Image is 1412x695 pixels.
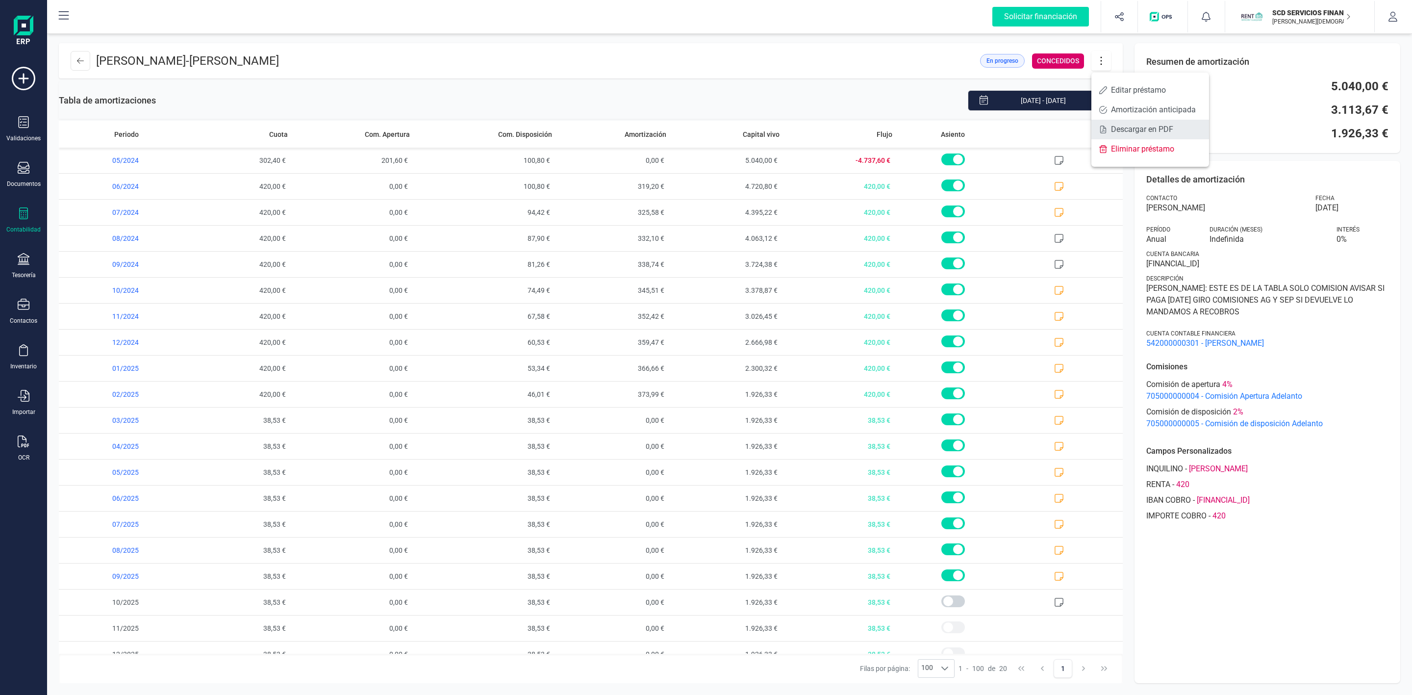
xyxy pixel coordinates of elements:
span: 01/2025 [59,356,178,381]
span: 373,99 € [556,382,670,407]
div: - [1146,494,1388,506]
button: Page 1 [1054,659,1072,678]
span: 05/2025 [59,460,178,485]
span: 1.926,33 € [670,616,783,641]
div: OCR [18,454,29,462]
span: 07/2024 [59,200,178,225]
span: 0,00 € [556,512,670,537]
p: [PERSON_NAME] - [96,53,279,69]
span: 3.378,87 € [670,278,783,303]
span: 1.926,33 € [1331,126,1388,141]
span: 1.926,33 € [670,408,783,433]
div: - [958,664,1007,673]
span: 366,66 € [556,356,670,381]
span: 4.395,22 € [670,200,783,225]
span: 06/2024 [59,174,178,199]
span: 1.926,33 € [670,434,783,459]
span: 08/2025 [59,538,178,563]
span: Cuota [269,129,288,139]
span: 38,53 € [414,460,556,485]
span: 352,42 € [556,304,670,329]
span: 38,53 € [783,590,897,615]
span: 0,00 € [292,460,414,485]
span: 0,00 € [292,642,414,667]
span: 1.926,33 € [670,460,783,485]
span: 38,53 € [178,538,292,563]
span: 38,53 € [178,564,292,589]
span: 325,58 € [556,200,670,225]
div: Validaciones [6,134,41,142]
div: - [1146,463,1388,475]
span: 420,00 € [178,382,292,407]
div: CONCEDIDOS [1032,53,1084,69]
img: SC [1241,6,1262,27]
span: 38,53 € [178,512,292,537]
span: Anual [1146,233,1198,245]
img: Logo Finanedi [14,16,33,47]
p: Detalles de amortización [1146,173,1388,186]
span: Fecha [1315,194,1335,202]
span: 420,00 € [783,278,897,303]
span: En progreso [986,56,1018,65]
span: 38,53 € [414,434,556,459]
div: Solicitar financiación [992,7,1089,26]
span: Tabla de amortizaciones [59,94,156,107]
button: First Page [1012,659,1031,678]
span: Contacto [1146,194,1177,202]
span: 2.666,98 € [670,330,783,355]
span: 38,53 € [414,512,556,537]
span: Duración (MESES) [1210,226,1262,233]
span: 420,00 € [783,304,897,329]
span: 542000000301 - [PERSON_NAME] [1146,337,1388,349]
span: 60,53 € [414,330,556,355]
span: 420,00 € [178,330,292,355]
span: 38,53 € [178,434,292,459]
span: 38,53 € [414,642,556,667]
span: 38,53 € [783,616,897,641]
span: 420 [1176,479,1189,490]
span: 38,53 € [414,408,556,433]
span: Periodo [114,129,139,139]
span: 11/2024 [59,304,178,329]
div: Inventario [10,362,37,370]
span: 07/2025 [59,512,178,537]
span: 420,00 € [178,174,292,199]
span: 0,00 € [292,356,414,381]
span: 38,53 € [414,564,556,589]
span: [FINANCIAL_ID] [1197,494,1250,506]
span: 0,00 € [292,408,414,433]
button: Previous Page [1033,659,1052,678]
span: 04/2025 [59,434,178,459]
span: 0,00 € [556,148,670,173]
span: 05/2024 [59,148,178,173]
p: [PERSON_NAME][DEMOGRAPHIC_DATA][DEMOGRAPHIC_DATA] [1272,18,1351,26]
button: Solicitar financiación [981,1,1101,32]
span: 0,00 € [292,590,414,615]
span: 1.926,33 € [670,642,783,667]
span: 0,00 € [292,512,414,537]
span: 1.926,33 € [670,512,783,537]
span: Descargar en PDF [1111,126,1201,133]
span: 0,00 € [292,382,414,407]
span: 0,00 € [292,538,414,563]
span: Eliminar préstamo [1111,145,1201,153]
button: Next Page [1074,659,1093,678]
span: 4.720,80 € [670,174,783,199]
span: 10/2024 [59,278,178,303]
span: 420,00 € [783,174,897,199]
span: 38,53 € [178,460,292,485]
span: 0,00 € [556,590,670,615]
span: Descripción [1146,275,1184,283]
span: 12/2025 [59,642,178,667]
span: 08/2024 [59,226,178,251]
span: 420,00 € [783,200,897,225]
span: Cuenta contable financiera [1146,330,1235,337]
span: 38,53 € [414,616,556,641]
span: 420,00 € [178,226,292,251]
button: Logo de OPS [1144,1,1182,32]
span: 0,00 € [556,434,670,459]
span: 5.040,00 € [1331,78,1388,94]
span: Período [1146,226,1170,233]
span: Capital vivo [743,129,780,139]
span: de [988,664,995,673]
